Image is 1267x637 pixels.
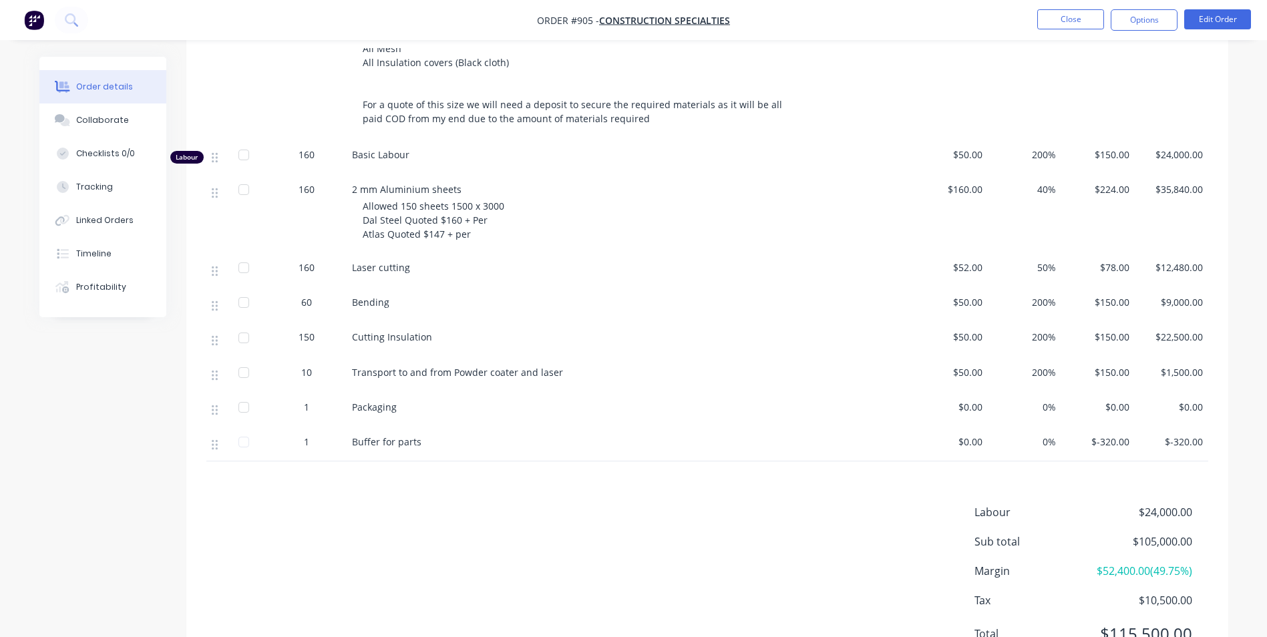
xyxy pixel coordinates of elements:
[304,400,309,414] span: 1
[920,435,982,449] span: $0.00
[1184,9,1251,29] button: Edit Order
[76,148,135,160] div: Checklists 0/0
[352,331,432,343] span: Cutting Insulation
[1037,9,1104,29] button: Close
[993,295,1056,309] span: 200%
[974,563,1093,579] span: Margin
[974,592,1093,608] span: Tax
[1067,260,1129,274] span: $78.00
[993,148,1056,162] span: 200%
[1140,148,1203,162] span: $24,000.00
[1067,182,1129,196] span: $224.00
[352,366,563,379] span: Transport to and from Powder coater and laser
[974,504,1093,520] span: Labour
[304,435,309,449] span: 1
[39,204,166,237] button: Linked Orders
[76,214,134,226] div: Linked Orders
[299,260,315,274] span: 160
[1140,295,1203,309] span: $9,000.00
[352,261,410,274] span: Laser cutting
[1140,365,1203,379] span: $1,500.00
[1067,400,1129,414] span: $0.00
[993,330,1056,344] span: 200%
[352,401,397,413] span: Packaging
[1111,9,1178,31] button: Options
[1140,400,1203,414] span: $0.00
[1093,592,1192,608] span: $10,500.00
[76,181,113,193] div: Tracking
[352,435,421,448] span: Buffer for parts
[1067,435,1129,449] span: $-320.00
[920,148,982,162] span: $50.00
[1093,563,1192,579] span: $52,400.00 ( 49.75 %)
[920,365,982,379] span: $50.00
[993,435,1056,449] span: 0%
[920,295,982,309] span: $50.00
[39,103,166,137] button: Collaborate
[1140,435,1203,449] span: $-320.00
[352,296,389,308] span: Bending
[1093,534,1192,550] span: $105,000.00
[39,270,166,304] button: Profitability
[76,248,112,260] div: Timeline
[76,81,133,93] div: Order details
[24,10,44,30] img: Factory
[1140,330,1203,344] span: $22,500.00
[1067,365,1129,379] span: $150.00
[920,182,982,196] span: $160.00
[299,182,315,196] span: 160
[363,200,507,240] span: Allowed 150 sheets 1500 x 3000 Dal Steel Quoted $160 + Per Atlas Quoted $147 + per
[993,365,1056,379] span: 200%
[39,170,166,204] button: Tracking
[920,400,982,414] span: $0.00
[1067,330,1129,344] span: $150.00
[299,330,315,344] span: 150
[537,14,599,27] span: Order #905 -
[974,534,1093,550] span: Sub total
[1140,260,1203,274] span: $12,480.00
[920,330,982,344] span: $50.00
[1093,504,1192,520] span: $24,000.00
[993,260,1056,274] span: 50%
[301,295,312,309] span: 60
[299,148,315,162] span: 160
[993,400,1056,414] span: 0%
[39,137,166,170] button: Checklists 0/0
[920,260,982,274] span: $52.00
[39,237,166,270] button: Timeline
[599,14,730,27] a: Construction Specialties
[352,183,462,196] span: 2 mm Aluminium sheets
[352,148,409,161] span: Basic Labour
[76,114,129,126] div: Collaborate
[76,281,126,293] div: Profitability
[1140,182,1203,196] span: $35,840.00
[39,70,166,103] button: Order details
[1067,295,1129,309] span: $150.00
[301,365,312,379] span: 10
[993,182,1056,196] span: 40%
[1067,148,1129,162] span: $150.00
[170,151,204,164] div: Labour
